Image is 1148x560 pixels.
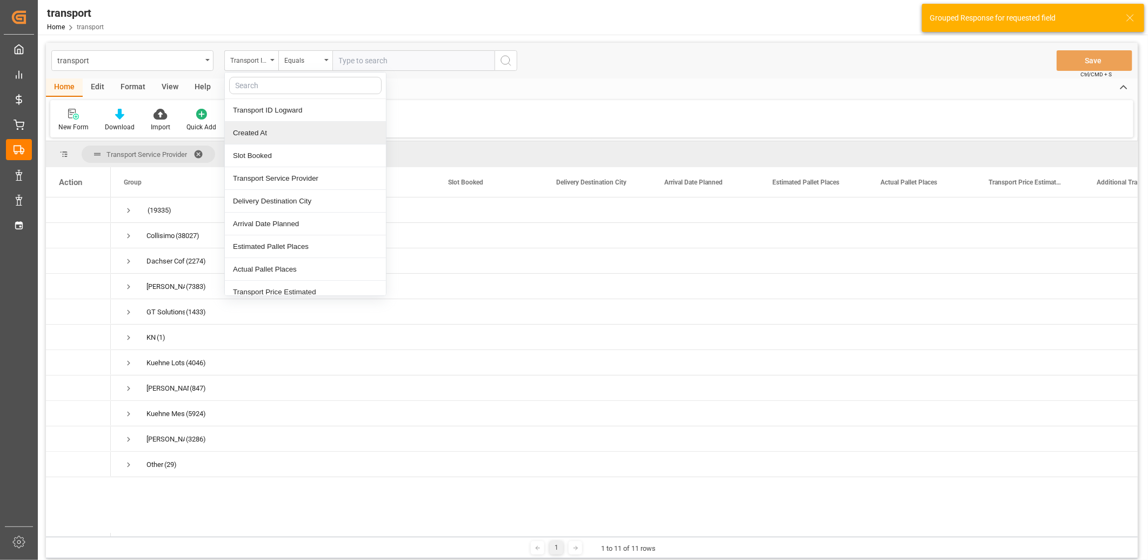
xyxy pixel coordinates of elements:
[51,50,213,71] button: open menu
[930,12,1116,24] div: Grouped Response for requested field
[46,325,111,350] div: Press SPACE to select this row.
[186,427,206,452] span: (3286)
[105,122,135,132] div: Download
[186,122,216,132] div: Quick Add
[146,401,185,426] div: Kuehne Mess
[772,179,839,186] span: Estimated Pallet Places
[106,150,187,159] span: Transport Service Provider
[229,77,382,94] input: Search
[148,198,171,223] span: (19335)
[146,452,163,477] div: Other
[146,300,185,325] div: GT Solutions
[151,122,170,132] div: Import
[164,452,177,477] span: (29)
[186,401,206,426] span: (5924)
[46,223,111,248] div: Press SPACE to select this row.
[495,50,517,71] button: search button
[57,53,202,67] div: transport
[153,78,186,97] div: View
[46,452,111,477] div: Press SPACE to select this row.
[448,179,483,186] span: Slot Booked
[278,50,332,71] button: open menu
[225,258,386,281] div: Actual Pallet Places
[186,78,219,97] div: Help
[112,78,153,97] div: Format
[46,248,111,274] div: Press SPACE to select this row.
[230,53,267,65] div: Transport ID Logward
[225,213,386,235] div: Arrival Date Planned
[146,351,185,375] div: Kuehne Lots
[225,235,386,258] div: Estimated Pallet Places
[124,179,142,186] span: Group
[46,78,83,97] div: Home
[146,325,156,350] div: KN
[225,281,386,304] div: Transport Price Estimated
[186,351,206,375] span: (4046)
[224,50,278,71] button: close menu
[186,300,206,325] span: (1433)
[46,197,111,223] div: Press SPACE to select this row.
[146,249,185,274] div: Dachser Cof Foodservice
[284,53,321,65] div: Equals
[225,99,386,122] div: Transport ID Logward
[332,50,495,71] input: Type to search
[146,223,175,248] div: Collisimo
[186,274,206,299] span: (7383)
[46,426,111,452] div: Press SPACE to select this row.
[47,23,65,31] a: Home
[176,223,199,248] span: (38027)
[664,179,723,186] span: Arrival Date Planned
[186,249,206,274] span: (2274)
[46,375,111,401] div: Press SPACE to select this row.
[225,144,386,167] div: Slot Booked
[46,401,111,426] div: Press SPACE to select this row.
[601,543,656,554] div: 1 to 11 of 11 rows
[59,177,82,187] div: Action
[225,122,386,144] div: Created At
[556,179,626,186] span: Delivery Destination City
[46,274,111,299] div: Press SPACE to select this row.
[550,541,563,555] div: 1
[146,274,185,299] div: [PERSON_NAME]
[225,167,386,190] div: Transport Service Provider
[46,299,111,325] div: Press SPACE to select this row.
[190,376,206,401] span: (847)
[1057,50,1132,71] button: Save
[83,78,112,97] div: Edit
[157,325,165,350] span: (1)
[58,122,89,132] div: New Form
[880,179,937,186] span: Actual Pallet Places
[146,376,189,401] div: [PERSON_NAME] Lots Cofresco Foodservice
[225,190,386,213] div: Delivery Destination City
[46,350,111,375] div: Press SPACE to select this row.
[47,5,104,21] div: transport
[146,427,185,452] div: [PERSON_NAME] Mess Cofresco Foodservice
[989,179,1061,186] span: Transport Price Estimated
[1080,70,1112,78] span: Ctrl/CMD + S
